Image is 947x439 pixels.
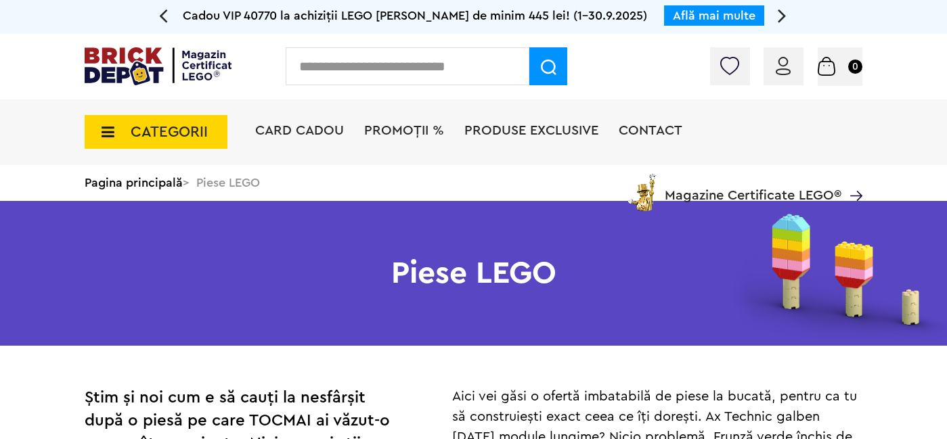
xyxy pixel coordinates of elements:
[131,124,208,139] span: CATEGORII
[364,124,444,137] a: PROMOȚII %
[673,9,755,22] a: Află mai multe
[665,171,841,202] span: Magazine Certificate LEGO®
[619,124,682,137] a: Contact
[464,124,598,137] a: Produse exclusive
[183,9,647,22] span: Cadou VIP 40770 la achiziții LEGO [PERSON_NAME] de minim 445 lei! (1-30.9.2025)
[255,124,344,137] a: Card Cadou
[841,171,862,185] a: Magazine Certificate LEGO®
[848,60,862,74] small: 0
